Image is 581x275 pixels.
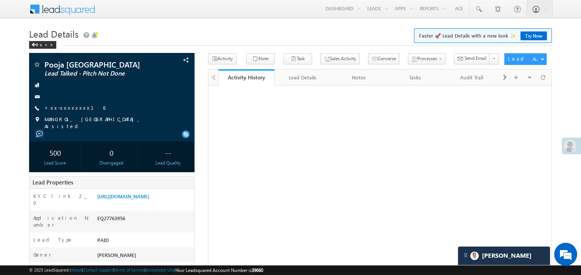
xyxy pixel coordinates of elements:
div: Lead Details [281,73,324,82]
span: Processes [417,56,437,61]
button: Processes [408,53,445,64]
span: Pooja [GEOGRAPHIC_DATA] [44,61,147,68]
div: 0 [87,145,136,160]
div: -- [144,145,192,160]
a: Contact Support [83,267,113,272]
a: Activity History [218,69,275,86]
a: Acceptable Use [146,267,175,272]
div: carter-dragCarter[PERSON_NAME] [458,246,550,265]
button: Activity [208,53,237,64]
div: Activity History [224,74,269,81]
div: Lead Score [31,160,79,166]
span: Lead Details [29,28,79,40]
button: Lead Actions [504,53,547,65]
a: About [71,267,82,272]
a: Lead Details [275,69,331,86]
span: [PERSON_NAME] [97,252,136,258]
div: Audit Trail [450,73,493,82]
div: Disengaged [87,160,136,166]
div: PAID [95,236,194,247]
div: Back [29,41,56,49]
a: Notes [331,69,387,86]
label: Application Number [33,214,89,228]
span: Your Leadsquared Account Number is [176,267,263,273]
a: Back [29,41,60,47]
button: Send Email [454,53,490,64]
span: MANGROL, [GEOGRAPHIC_DATA], Assisted [44,116,178,130]
img: carter-drag [463,252,469,258]
div: 500 [31,145,79,160]
label: KYC link 2_0 [33,193,89,206]
a: Tasks [387,69,444,86]
div: EQ27763956 [95,214,194,225]
span: Lead Properties [33,178,73,186]
span: Send Email [465,55,486,62]
div: Tasks [393,73,437,82]
a: +xx-xxxxxxxx16 [44,104,105,111]
span: 39660 [252,267,263,273]
span: Lead Talked - Pitch Not Done [44,70,147,77]
img: Carter [470,252,479,260]
span: Carter [482,252,532,259]
button: Converse [368,53,399,64]
label: Owner [33,251,51,258]
span: © 2025 LeadSquared | | | | | [29,267,263,274]
div: Lead Quality [144,160,192,166]
div: Lead Actions [508,55,540,62]
span: Faster 🚀 Lead Details with a new look ✨ [419,32,547,40]
a: Terms of Service [115,267,144,272]
button: Task [283,53,312,64]
a: Try Now [520,31,547,40]
div: Notes [337,73,380,82]
button: Note [246,53,275,64]
button: Sales Activity [320,53,360,64]
a: [URL][DOMAIN_NAME] [97,193,149,199]
a: Audit Trail [444,69,500,86]
label: Lead Type [33,236,73,243]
